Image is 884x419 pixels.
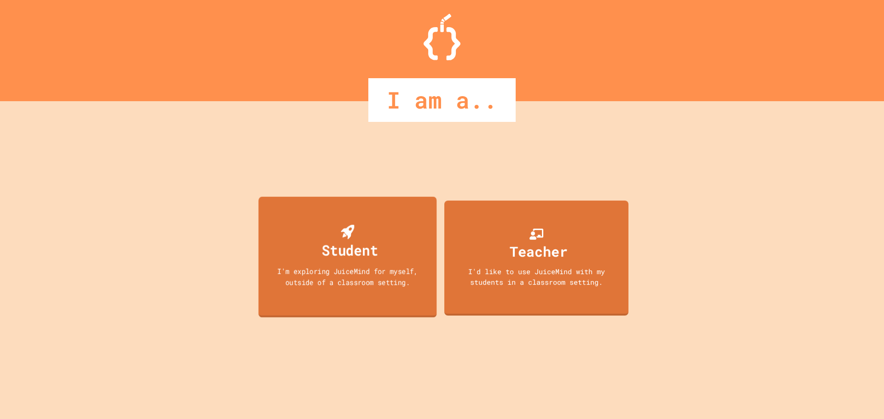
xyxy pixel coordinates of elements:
div: I'm exploring JuiceMind for myself, outside of a classroom setting. [268,265,428,287]
img: Logo.svg [424,14,460,60]
div: I'd like to use JuiceMind with my students in a classroom setting. [454,266,619,287]
div: I am a.. [368,78,516,122]
div: Teacher [510,241,568,262]
div: Student [322,239,378,261]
